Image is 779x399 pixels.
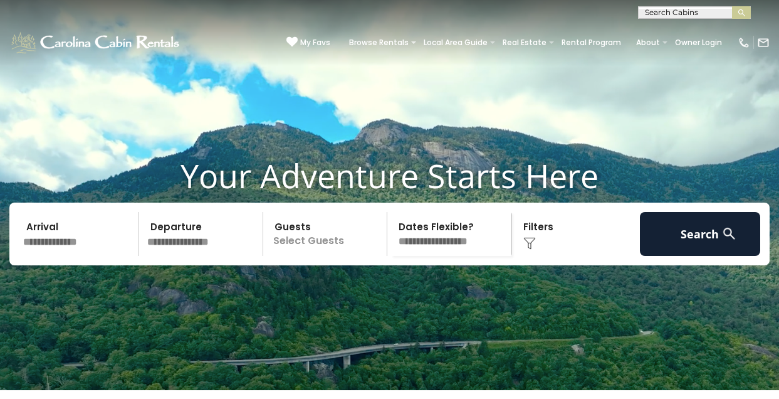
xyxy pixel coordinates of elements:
a: About [630,34,666,51]
button: Search [640,212,760,256]
img: phone-regular-white.png [738,36,750,49]
a: Real Estate [496,34,553,51]
a: Local Area Guide [417,34,494,51]
img: White-1-1-2.png [9,30,183,55]
a: Browse Rentals [343,34,415,51]
img: search-regular-white.png [721,226,737,242]
a: Owner Login [669,34,728,51]
span: My Favs [300,37,330,48]
a: Rental Program [555,34,627,51]
a: My Favs [286,36,330,49]
img: mail-regular-white.png [757,36,770,49]
p: Select Guests [267,212,387,256]
h1: Your Adventure Starts Here [9,156,770,195]
img: filter--v1.png [523,237,536,250]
